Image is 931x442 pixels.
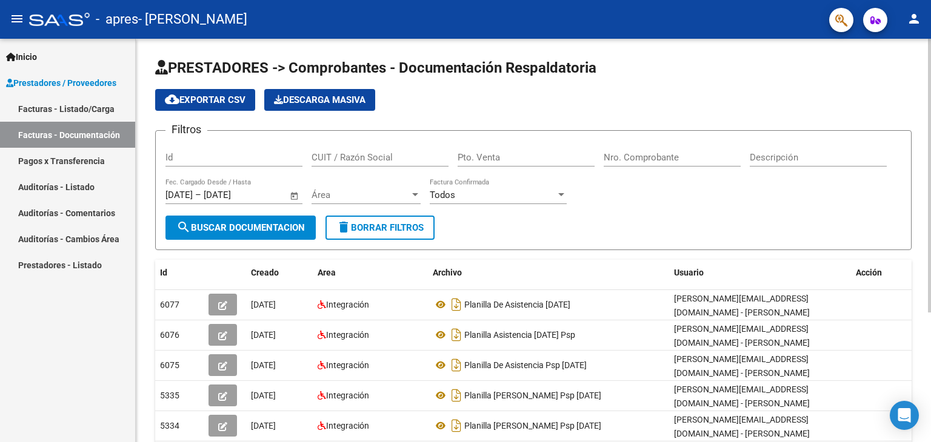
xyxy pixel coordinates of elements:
span: Área [312,190,410,200]
span: [DATE] [251,421,276,430]
button: Borrar Filtros [325,216,435,240]
span: - [PERSON_NAME] [138,6,247,33]
span: Planilla [PERSON_NAME] Psp [DATE] [464,421,601,430]
span: Usuario [674,268,704,277]
i: Descargar documento [449,386,464,405]
span: 6077 [160,300,179,309]
button: Exportar CSV [155,89,255,111]
span: - apres [96,6,138,33]
span: 5335 [160,391,179,400]
datatable-header-cell: Archivo [428,260,669,286]
span: Area [318,268,336,277]
button: Descarga Masiva [264,89,375,111]
datatable-header-cell: Id [155,260,204,286]
datatable-header-cell: Creado [246,260,313,286]
i: Descargar documento [449,295,464,314]
mat-icon: search [176,220,191,234]
span: Inicio [6,50,37,64]
span: [DATE] [251,300,276,309]
span: Planilla [PERSON_NAME] Psp [DATE] [464,391,601,400]
div: Open Intercom Messenger [890,401,919,430]
span: [PERSON_NAME][EMAIL_ADDRESS][DOMAIN_NAME] - [PERSON_NAME] [674,415,810,438]
span: Integración [326,330,369,340]
span: Integración [326,391,369,400]
button: Buscar Documentacion [165,216,316,240]
mat-icon: person [907,12,921,26]
span: [PERSON_NAME][EMAIL_ADDRESS][DOMAIN_NAME] - [PERSON_NAME] [674,294,810,317]
span: Planilla De Asistencia Psp [DATE] [464,360,587,370]
span: [DATE] [251,360,276,370]
span: Integración [326,300,369,309]
span: [PERSON_NAME][EMAIL_ADDRESS][DOMAIN_NAME] - [PERSON_NAME] [674,324,810,348]
mat-icon: cloud_download [165,92,179,107]
mat-icon: menu [10,12,24,26]
i: Descargar documento [449,416,464,435]
span: Prestadores / Proveedores [6,76,116,90]
span: Buscar Documentacion [176,222,305,233]
h3: Filtros [165,121,207,138]
datatable-header-cell: Acción [851,260,912,286]
datatable-header-cell: Area [313,260,428,286]
span: 5334 [160,421,179,430]
button: Open calendar [288,189,302,203]
span: – [195,190,201,200]
i: Descargar documento [449,325,464,345]
datatable-header-cell: Usuario [669,260,851,286]
span: 6076 [160,330,179,340]
span: [PERSON_NAME][EMAIL_ADDRESS][DOMAIN_NAME] - [PERSON_NAME] [674,384,810,408]
span: Creado [251,268,279,277]
span: PRESTADORES -> Comprobantes - Documentación Respaldatoria [155,59,596,76]
span: Integración [326,421,369,430]
span: Todos [430,190,455,200]
mat-icon: delete [336,220,351,234]
span: Descarga Masiva [274,94,365,105]
app-download-masive: Descarga masiva de comprobantes (adjuntos) [264,89,375,111]
span: 6075 [160,360,179,370]
span: Planilla De Asistencia [DATE] [464,300,570,309]
input: Fecha inicio [165,190,193,200]
span: Planilla Asistencia [DATE] Psp [464,330,575,340]
span: Id [160,268,167,277]
span: Archivo [433,268,462,277]
span: Acción [856,268,882,277]
input: Fecha fin [204,190,262,200]
span: Exportar CSV [165,94,245,105]
span: [DATE] [251,330,276,340]
span: [PERSON_NAME][EMAIL_ADDRESS][DOMAIN_NAME] - [PERSON_NAME] [674,354,810,378]
span: Borrar Filtros [336,222,424,233]
span: [DATE] [251,391,276,400]
i: Descargar documento [449,355,464,375]
span: Integración [326,360,369,370]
